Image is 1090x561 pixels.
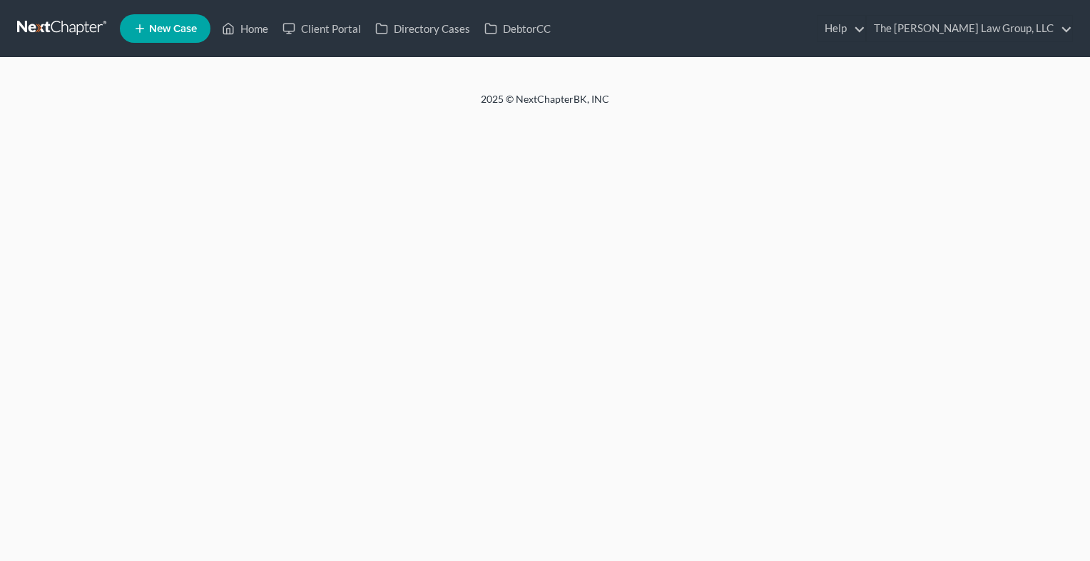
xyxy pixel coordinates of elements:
new-legal-case-button: New Case [120,14,210,43]
a: Directory Cases [368,16,477,41]
a: Help [817,16,865,41]
a: Client Portal [275,16,368,41]
div: 2025 © NextChapterBK, INC [138,92,952,118]
a: Home [215,16,275,41]
a: The [PERSON_NAME] Law Group, LLC [867,16,1072,41]
a: DebtorCC [477,16,558,41]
